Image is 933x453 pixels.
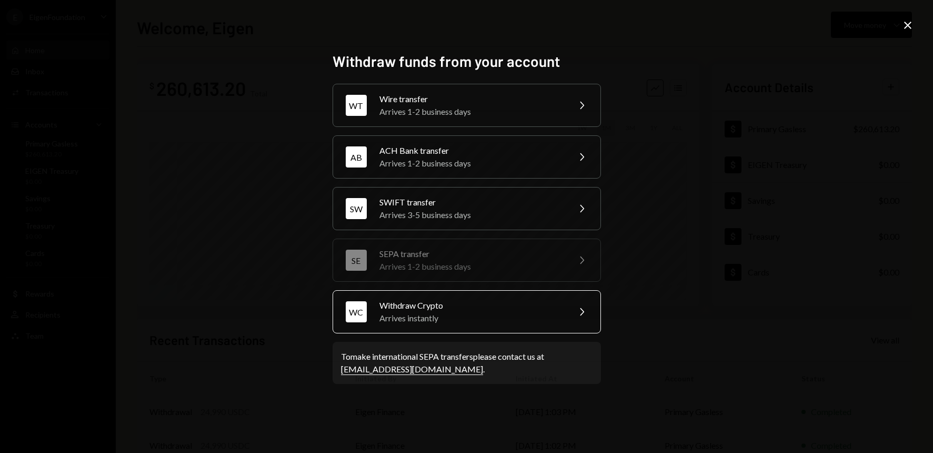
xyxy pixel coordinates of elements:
div: Arrives 1-2 business days [379,105,563,118]
div: Arrives instantly [379,312,563,324]
div: Arrives 3-5 business days [379,209,563,221]
div: AB [346,146,367,168]
div: WT [346,95,367,116]
button: SESEPA transferArrives 1-2 business days [333,239,601,282]
button: ABACH Bank transferArrives 1-2 business days [333,135,601,179]
div: Wire transfer [379,93,563,105]
div: WC [346,301,367,322]
div: SW [346,198,367,219]
div: ACH Bank transfer [379,144,563,157]
button: WCWithdraw CryptoArrives instantly [333,290,601,333]
button: SWSWIFT transferArrives 3-5 business days [333,187,601,230]
div: Withdraw Crypto [379,299,563,312]
div: SEPA transfer [379,248,563,260]
div: SE [346,250,367,271]
div: Arrives 1-2 business days [379,157,563,170]
h2: Withdraw funds from your account [333,51,601,72]
div: To make international SEPA transfers please contact us at . [341,350,593,376]
div: SWIFT transfer [379,196,563,209]
button: WTWire transferArrives 1-2 business days [333,84,601,127]
div: Arrives 1-2 business days [379,260,563,273]
a: [EMAIL_ADDRESS][DOMAIN_NAME] [341,364,483,375]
